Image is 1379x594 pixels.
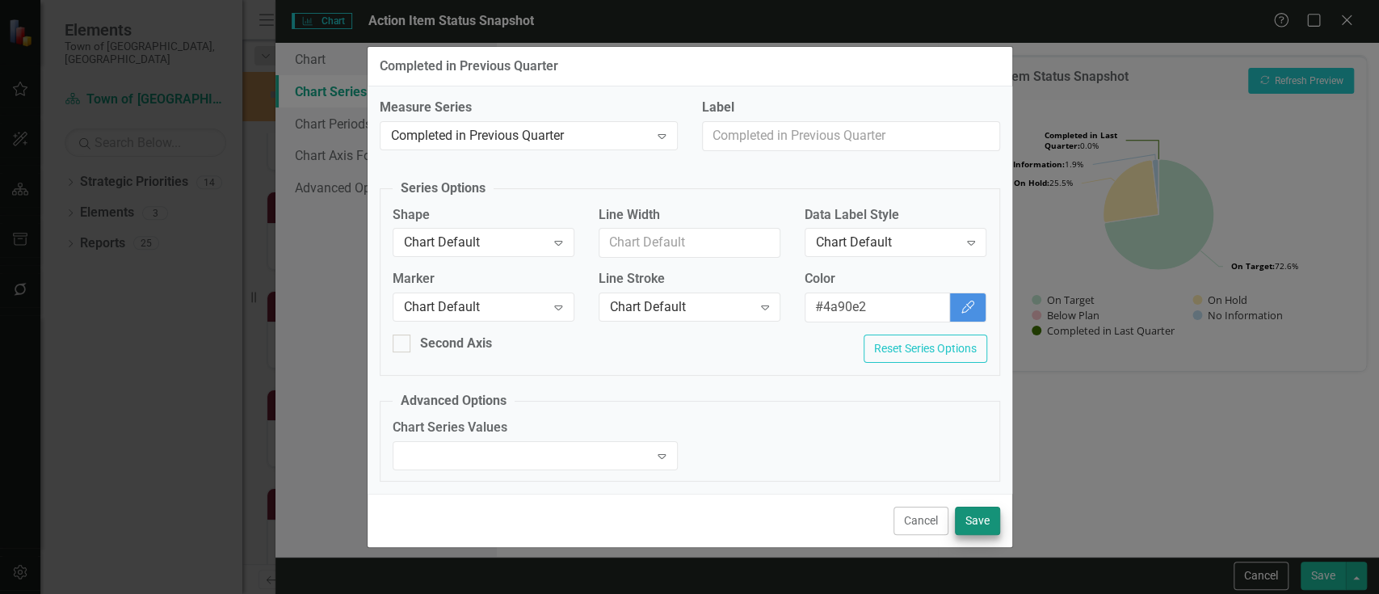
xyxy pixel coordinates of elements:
div: Chart Default [404,234,546,252]
label: Label [702,99,1000,117]
label: Color [805,270,986,289]
legend: Series Options [393,179,494,198]
input: Chart Default [805,293,951,322]
button: Cancel [893,507,948,535]
div: Chart Default [404,298,546,317]
div: Chart Default [610,298,752,317]
label: Line Stroke [599,270,780,289]
div: Chart Default [816,234,958,252]
div: Second Axis [420,335,492,353]
label: Marker [393,270,574,289]
label: Data Label Style [805,206,986,225]
div: Completed in Previous Quarter [391,126,650,145]
div: Completed in Previous Quarter [380,59,558,74]
input: Completed in Previous Quarter [702,121,1000,151]
label: Chart Series Values [393,419,678,437]
label: Shape [393,206,574,225]
label: Line Width [599,206,780,225]
legend: Advanced Options [393,392,515,411]
button: Save [955,507,1000,535]
label: Measure Series [380,99,678,117]
input: Chart Default [599,228,780,258]
button: Reset Series Options [864,335,987,363]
